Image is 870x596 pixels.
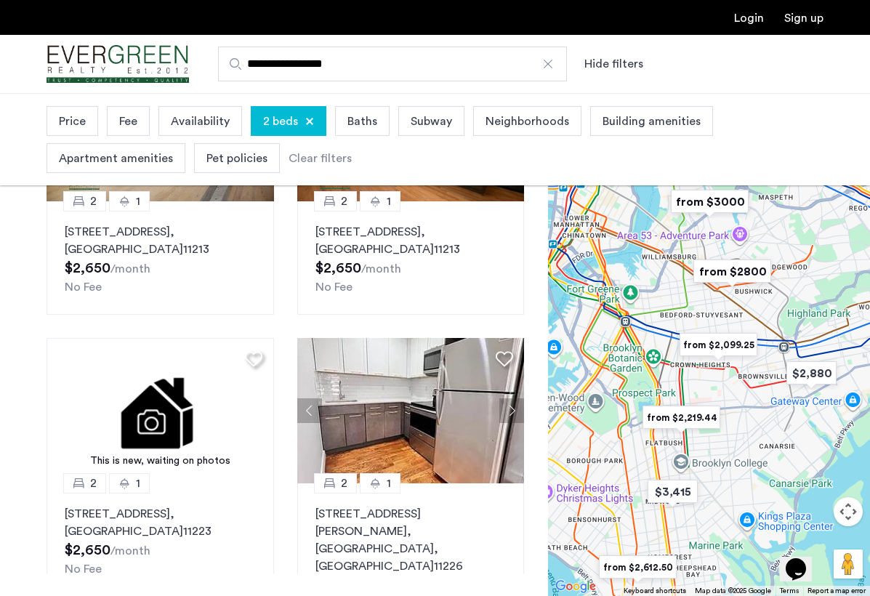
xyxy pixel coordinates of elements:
span: 1 [136,475,140,492]
button: Previous apartment [297,398,322,423]
input: Apartment Search [218,47,567,81]
div: from $2,099.25 [674,329,763,361]
span: Fee [119,113,137,130]
span: 2 beds [263,113,298,130]
sub: /month [110,263,150,275]
div: This is new, waiting on photos [54,454,267,469]
a: 21[STREET_ADDRESS], [GEOGRAPHIC_DATA]11213No Fee [297,201,525,315]
div: $2,880 [781,357,842,390]
span: 2 [341,193,347,210]
div: from $2800 [688,255,777,288]
img: logo [47,37,189,92]
span: Baths [347,113,377,130]
img: 2010_638616781960130673.jpeg [297,338,525,483]
iframe: chat widget [780,538,826,581]
div: from $2,612.50 [593,551,682,584]
a: Terms (opens in new tab) [780,586,799,596]
span: 2 [90,193,97,210]
div: $3,415 [642,475,704,508]
span: 1 [387,193,391,210]
span: No Fee [65,281,102,293]
span: Pet policies [206,150,267,167]
span: Apartment amenities [59,150,173,167]
div: from $2,219.44 [637,401,726,434]
p: [STREET_ADDRESS] 11213 [65,223,256,258]
img: Google [552,577,600,596]
span: 2 [90,475,97,492]
a: Cazamio Logo [47,37,189,92]
span: Map data ©2025 Google [695,587,771,595]
span: Subway [411,113,452,130]
span: Neighborhoods [486,113,569,130]
p: [STREET_ADDRESS] 11223 [65,505,256,540]
span: Building amenities [603,113,701,130]
p: [STREET_ADDRESS] 11213 [315,223,507,258]
sub: /month [110,545,150,557]
span: 1 [136,193,140,210]
span: No Fee [65,563,102,575]
a: Open this area in Google Maps (opens a new window) [552,577,600,596]
button: Keyboard shortcuts [624,586,686,596]
a: Registration [784,12,823,24]
div: from $3000 [665,185,754,218]
sub: /month [361,263,401,275]
img: 1.gif [47,338,274,483]
button: Show or hide filters [584,55,643,73]
button: Map camera controls [834,497,863,526]
span: 1 [387,475,391,492]
span: $2,650 [65,543,110,557]
p: [STREET_ADDRESS][PERSON_NAME], [GEOGRAPHIC_DATA] 11226 [315,505,507,575]
span: $2,650 [65,261,110,275]
div: Clear filters [289,150,352,167]
span: No Fee [315,281,353,293]
a: This is new, waiting on photos [47,338,274,483]
span: Price [59,113,86,130]
button: Next apartment [499,398,524,423]
a: Login [734,12,764,24]
span: Availability [171,113,230,130]
a: Report a map error [807,586,866,596]
a: 21[STREET_ADDRESS], [GEOGRAPHIC_DATA]11213No Fee [47,201,274,315]
span: 2 [341,475,347,492]
button: Drag Pegman onto the map to open Street View [834,549,863,579]
span: $2,650 [315,261,361,275]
